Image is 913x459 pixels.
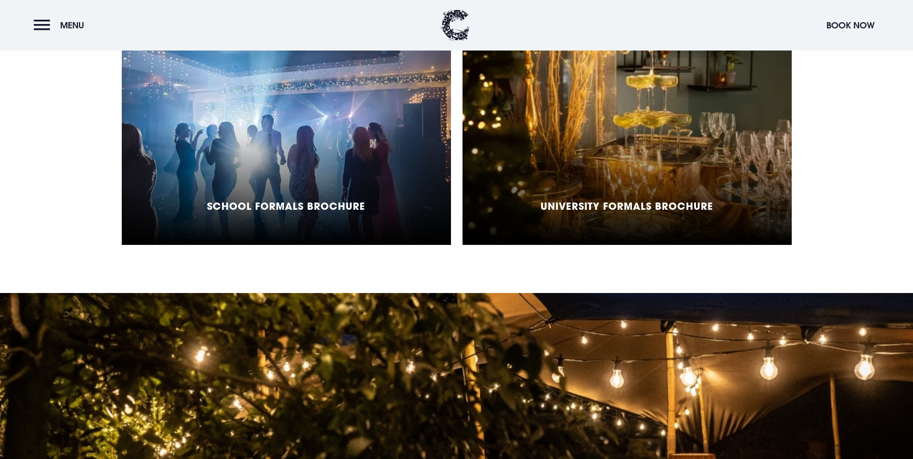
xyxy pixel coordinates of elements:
[34,15,89,36] button: Menu
[60,20,84,31] span: Menu
[540,200,713,212] h5: University Formals Brochure
[122,4,451,245] a: School Formals Brochure
[441,10,470,41] img: Clandeboye Lodge
[463,4,792,245] a: University Formals Brochure
[822,15,879,36] button: Book Now
[207,200,365,212] h5: School Formals Brochure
